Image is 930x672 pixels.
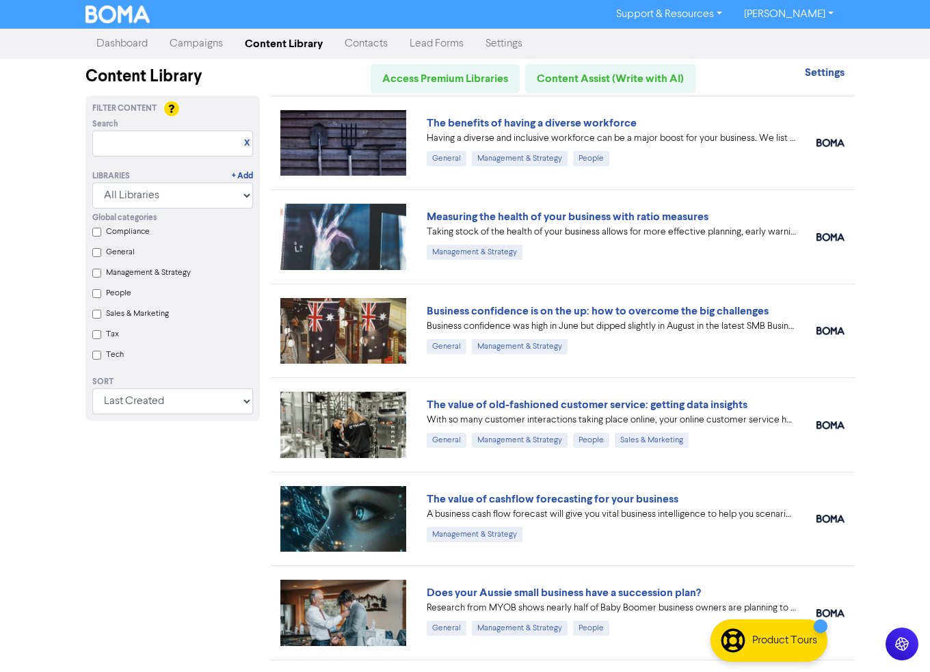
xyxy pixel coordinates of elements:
label: Sales & Marketing [106,308,169,320]
label: Tech [106,349,124,361]
div: Libraries [92,170,130,183]
div: Management & Strategy [472,339,568,354]
div: Having a diverse and inclusive workforce can be a major boost for your business. We list four of ... [427,131,796,146]
label: General [106,246,135,258]
img: boma [816,421,845,429]
div: People [573,621,609,636]
div: Management & Strategy [472,621,568,636]
div: General [427,621,466,636]
div: Management & Strategy [427,245,522,260]
div: Sort [92,376,253,388]
strong: Settings [805,66,845,79]
div: People [573,151,609,166]
label: People [106,287,131,299]
div: Business confidence was high in June but dipped slightly in August in the latest SMB Business Ins... [427,319,796,334]
label: Management & Strategy [106,267,191,279]
img: boma_accounting [816,233,845,241]
div: Research from MYOB shows nearly half of Baby Boomer business owners are planning to exit in the n... [427,601,796,615]
a: Content Library [234,30,334,57]
a: The value of cashflow forecasting for your business [427,492,678,506]
label: Compliance [106,226,150,238]
div: Filter Content [92,103,253,115]
a: Settings [475,30,533,57]
div: Global categories [92,212,253,224]
span: Search [92,118,118,131]
a: Contacts [334,30,399,57]
div: With so many customer interactions taking place online, your online customer service has to be fi... [427,413,796,427]
a: + Add [232,170,253,183]
div: People [573,433,609,448]
div: Content Library [85,64,260,89]
div: Management & Strategy [472,151,568,166]
div: General [427,151,466,166]
label: Tax [106,328,119,340]
a: Dashboard [85,30,159,57]
img: boma_accounting [816,515,845,523]
iframe: Chat Widget [862,606,930,672]
a: Access Premium Libraries [371,64,520,93]
a: The benefits of having a diverse workforce [427,116,637,130]
a: Content Assist (Write with AI) [525,64,695,93]
a: Settings [805,68,845,79]
a: Measuring the health of your business with ratio measures [427,210,708,224]
a: Lead Forms [399,30,475,57]
a: X [244,138,250,148]
div: Sales & Marketing [615,433,689,448]
img: boma [816,609,845,617]
div: A business cash flow forecast will give you vital business intelligence to help you scenario-plan... [427,507,796,522]
img: BOMA Logo [85,5,150,23]
a: The value of old-fashioned customer service: getting data insights [427,398,747,412]
a: [PERSON_NAME] [733,3,845,25]
a: Business confidence is on the up: how to overcome the big challenges [427,304,769,318]
div: Management & Strategy [427,527,522,542]
a: Support & Resources [605,3,733,25]
div: General [427,433,466,448]
div: Taking stock of the health of your business allows for more effective planning, early warning abo... [427,225,796,239]
div: Management & Strategy [472,433,568,448]
img: boma [816,327,845,335]
a: Does your Aussie small business have a succession plan? [427,586,701,600]
div: General [427,339,466,354]
img: boma [816,139,845,147]
a: Campaigns [159,30,234,57]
